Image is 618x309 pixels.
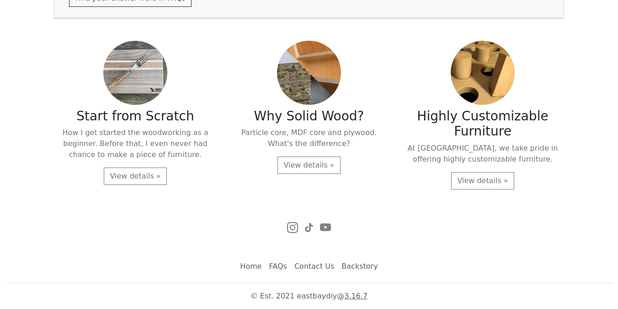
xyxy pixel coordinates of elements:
a: View details » [104,168,166,185]
a: View details » [451,172,514,190]
a: View details » [277,157,340,174]
h3: Highly Customizable Furniture [401,108,564,139]
p: At [GEOGRAPHIC_DATA], we take pride in offering highly customizable furniture. [401,143,564,165]
a: YouTube [320,219,331,235]
h3: Why Solid Wood? [228,108,390,124]
img: Highly Customizable Furniture [451,41,515,105]
a: Instagram [287,219,298,235]
a: FAQs [266,257,291,276]
p: Particle core, MDF core and plywood. What's the difference? [228,127,390,149]
a: Home [236,257,265,276]
a: Contact Us [291,257,338,276]
a: 3.16.7 [344,292,368,300]
img: Why Solid Wood? [277,41,341,105]
a: Backstory [338,257,381,276]
img: Start from Scratch [103,41,167,105]
a: TikTok [304,219,314,235]
p: © Est. 2021 eastbaydiy @ [5,291,613,302]
p: How I get started the woodworking as a beginner. Before that, I even never had chance to make a p... [54,127,217,160]
h3: Start from Scratch [54,108,217,124]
